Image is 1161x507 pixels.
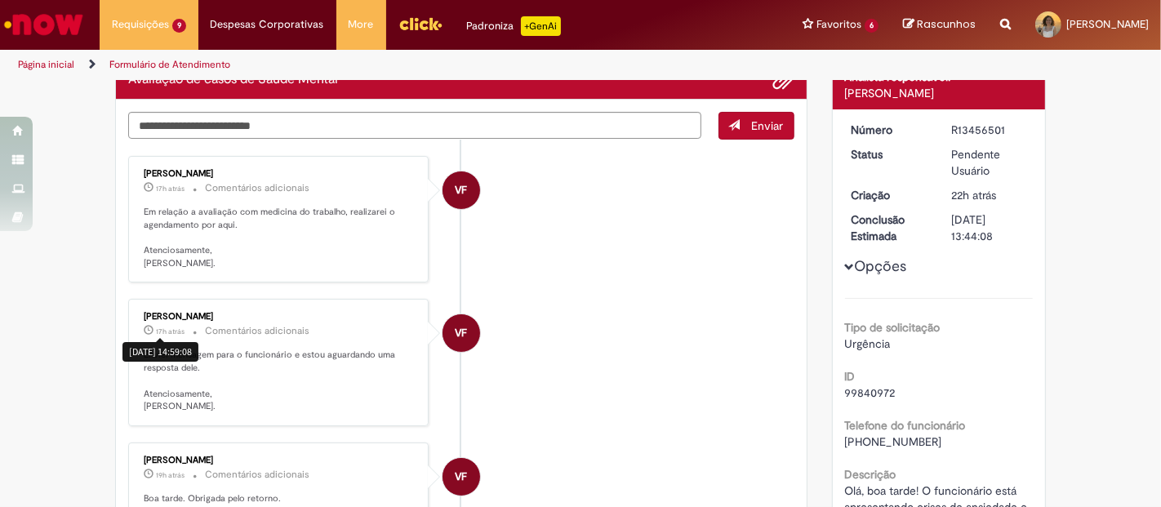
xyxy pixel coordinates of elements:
dt: Conclusão Estimada [839,211,940,244]
span: Enviar [752,118,784,133]
div: R13456501 [951,122,1027,138]
div: 28/08/2025 10:07:10 [951,187,1027,203]
div: Vivian FachiniDellagnezzeBordin [443,458,480,496]
img: ServiceNow [2,8,86,41]
b: Descrição [845,467,896,482]
b: Telefone do funcionário [845,418,966,433]
textarea: Digite sua mensagem aqui... [128,112,701,139]
img: click_logo_yellow_360x200.png [398,11,443,36]
div: [PERSON_NAME] [845,85,1034,101]
div: Padroniza [467,16,561,36]
span: 22h atrás [951,188,996,202]
button: Adicionar anexos [773,69,794,91]
small: Comentários adicionais [205,468,309,482]
span: 17h atrás [156,327,185,336]
dt: Status [839,146,940,162]
div: [DATE] 13:44:08 [951,211,1027,244]
span: VF [455,171,467,210]
a: Formulário de Atendimento [109,58,230,71]
a: Página inicial [18,58,74,71]
span: Rascunhos [917,16,976,32]
small: Comentários adicionais [205,181,309,195]
span: VF [455,457,467,496]
span: Despesas Corporativas [211,16,324,33]
a: Rascunhos [903,17,976,33]
p: +GenAi [521,16,561,36]
span: 6 [865,19,879,33]
div: [PERSON_NAME] [144,312,416,322]
div: [PERSON_NAME] [144,456,416,465]
span: [PERSON_NAME] [1066,17,1149,31]
span: More [349,16,374,33]
span: 99840972 [845,385,896,400]
span: [PHONE_NUMBER] [845,434,942,449]
span: Requisições [112,16,169,33]
p: Em relação a avaliação com medicina do trabalho, realizarei o agendamento por aqui. Atenciosament... [144,206,416,270]
div: Vivian FachiniDellagnezzeBordin [443,171,480,209]
div: Vivian FachiniDellagnezzeBordin [443,314,480,352]
small: Comentários adicionais [205,324,309,338]
h2: Avaliação de casos de Saúde Mental Histórico de tíquete [128,73,338,87]
span: Favoritos [816,16,861,33]
p: Enviei mensagem para o funcionário e estou aguardando uma resposta dele. Atenciosamente, [PERSON_... [144,349,416,413]
div: [PERSON_NAME] [144,169,416,179]
time: 28/08/2025 15:05:16 [156,184,185,193]
dt: Criação [839,187,940,203]
span: VF [455,314,467,353]
span: 9 [172,19,186,33]
b: Tipo de solicitação [845,320,941,335]
div: [DATE] 14:59:08 [122,342,198,361]
span: Urgência [845,336,891,351]
time: 28/08/2025 10:07:10 [951,188,996,202]
b: ID [845,369,856,384]
span: 19h atrás [156,470,185,480]
div: Pendente Usuário [951,146,1027,179]
span: 17h atrás [156,184,185,193]
dt: Número [839,122,940,138]
button: Enviar [718,112,794,140]
ul: Trilhas de página [12,50,762,80]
